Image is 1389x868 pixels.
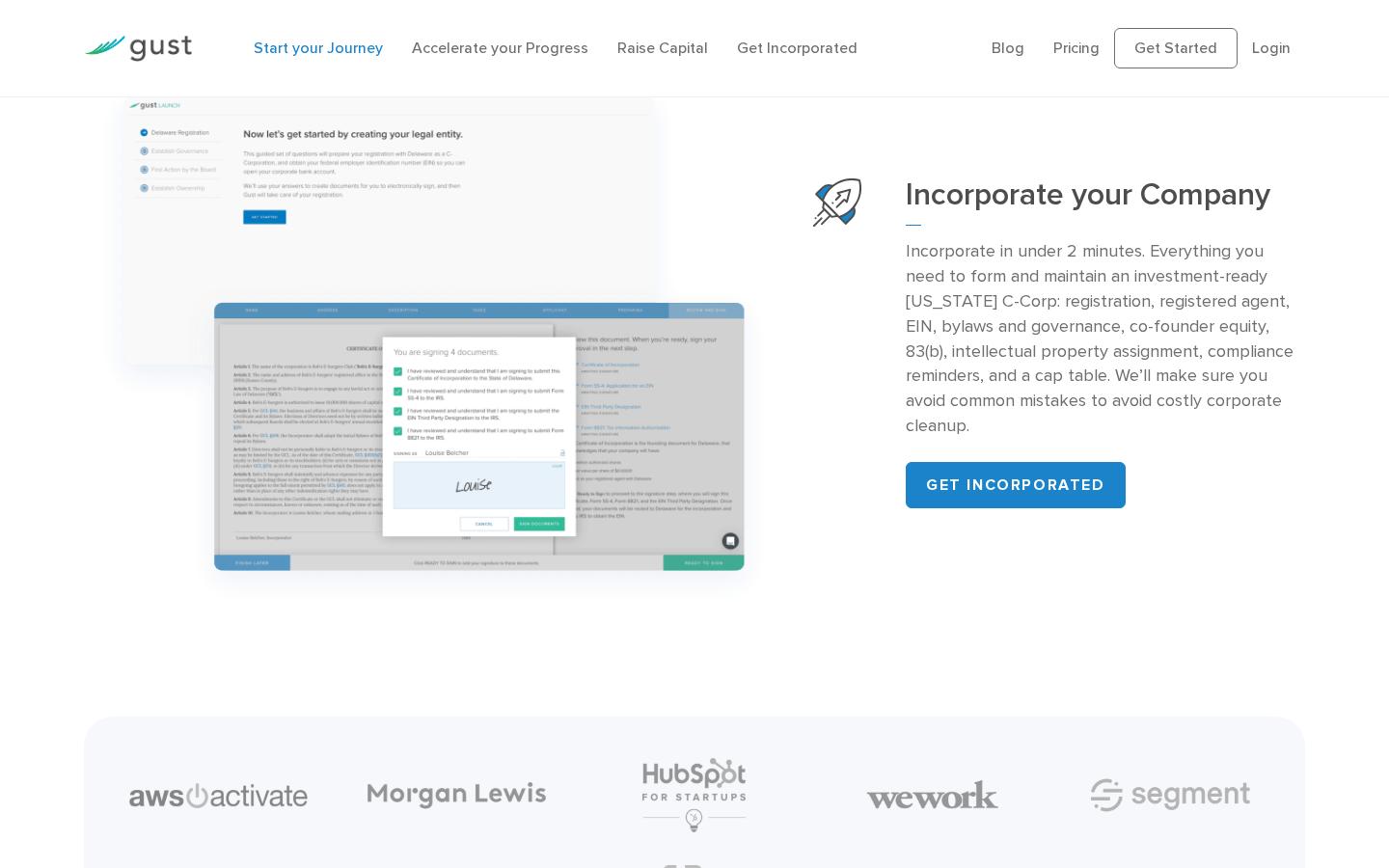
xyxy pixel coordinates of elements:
[906,178,1305,226] h3: Incorporate your Company
[412,39,588,57] a: Accelerate your Progress
[813,178,861,227] img: Start Your Company
[1089,762,1252,828] img: Segment
[368,782,546,809] img: Morgan Lewis
[1114,28,1238,68] a: Get Started
[642,758,746,832] img: Hubspot
[1252,39,1291,57] a: Login
[992,39,1024,57] a: Blog
[84,36,192,62] img: Gust Logo
[84,68,784,620] img: Group 1167
[129,783,308,808] img: Aws
[906,462,1126,508] a: Get incorporated
[254,39,383,57] a: Start your Journey
[866,778,999,811] img: We Work
[617,39,708,57] a: Raise Capital
[1053,39,1100,57] a: Pricing
[906,239,1305,439] p: Incorporate in under 2 minutes. Everything you need to form and maintain an investment-ready [US_...
[737,39,858,57] a: Get Incorporated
